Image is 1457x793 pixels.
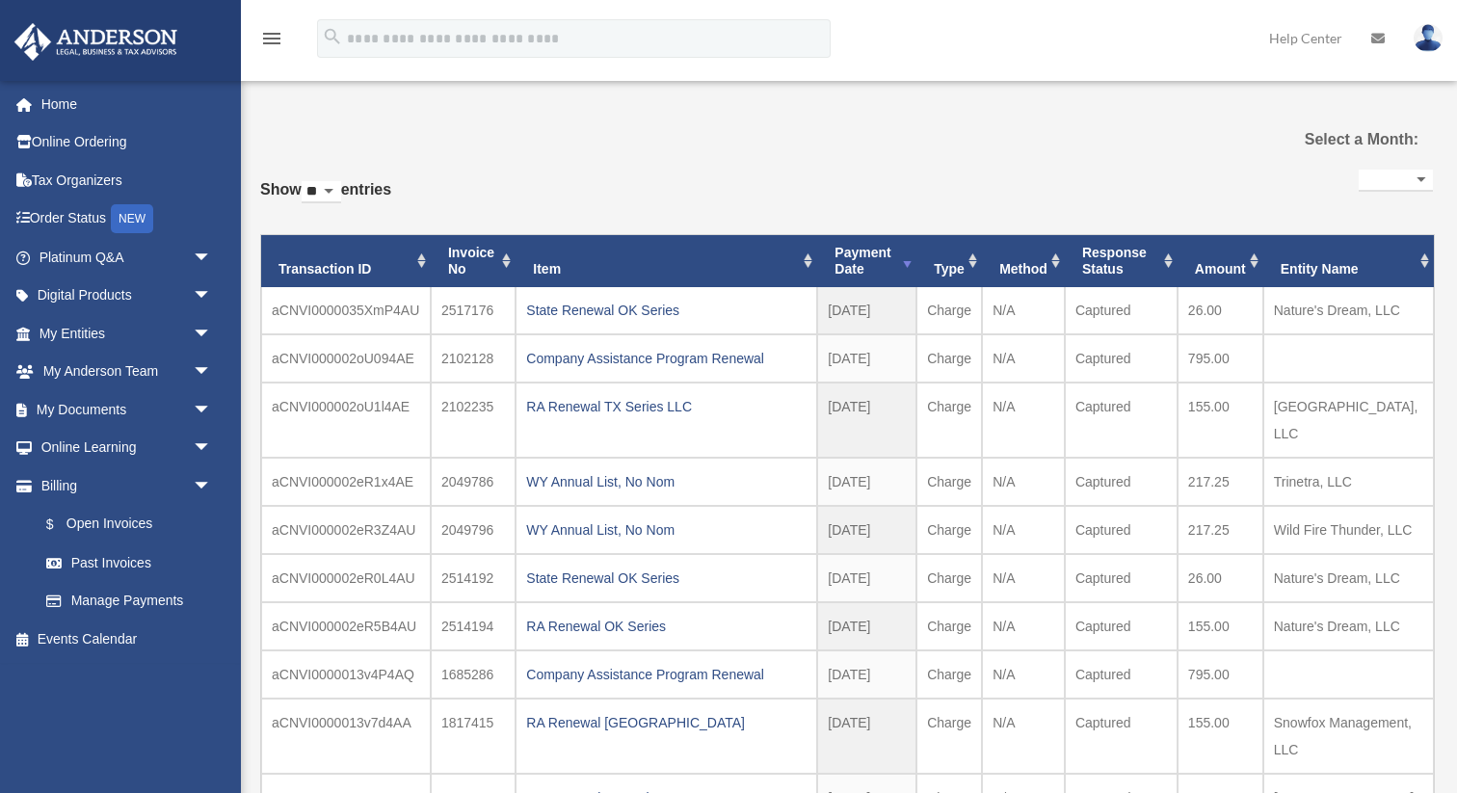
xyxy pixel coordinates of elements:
td: [DATE] [817,699,916,774]
td: [DATE] [817,334,916,383]
th: Amount: activate to sort column ascending [1178,235,1263,287]
th: Type: activate to sort column ascending [916,235,982,287]
td: aCNVI000002eR5B4AU [261,602,431,650]
td: Captured [1065,334,1178,383]
select: Showentries [302,181,341,203]
td: N/A [982,699,1065,774]
td: 155.00 [1178,602,1263,650]
td: 217.25 [1178,458,1263,506]
td: [DATE] [817,458,916,506]
td: Wild Fire Thunder, LLC [1263,506,1434,554]
td: 1685286 [431,650,516,699]
a: Tax Organizers [13,161,241,199]
img: Anderson Advisors Platinum Portal [9,23,183,61]
td: [DATE] [817,650,916,699]
td: [GEOGRAPHIC_DATA], LLC [1263,383,1434,458]
span: arrow_drop_down [193,353,231,392]
div: RA Renewal OK Series [526,613,807,640]
div: WY Annual List, No Nom [526,468,807,495]
th: Invoice No: activate to sort column ascending [431,235,516,287]
td: [DATE] [817,602,916,650]
a: My Documentsarrow_drop_down [13,390,241,429]
td: Captured [1065,383,1178,458]
a: $Open Invoices [27,505,241,544]
td: N/A [982,383,1065,458]
td: [DATE] [817,506,916,554]
label: Show entries [260,176,391,223]
td: Captured [1065,554,1178,602]
span: arrow_drop_down [193,429,231,468]
label: Select a Month: [1252,126,1418,153]
th: Entity Name: activate to sort column ascending [1263,235,1434,287]
td: 1817415 [431,699,516,774]
td: 795.00 [1178,650,1263,699]
td: aCNVI0000013v4P4AQ [261,650,431,699]
a: Manage Payments [27,582,241,621]
a: My Entitiesarrow_drop_down [13,314,241,353]
td: Nature's Dream, LLC [1263,602,1434,650]
th: Transaction ID: activate to sort column ascending [261,235,431,287]
td: Trinetra, LLC [1263,458,1434,506]
td: aCNVI000002oU094AE [261,334,431,383]
td: Captured [1065,506,1178,554]
span: arrow_drop_down [193,390,231,430]
td: Charge [916,699,982,774]
th: Payment Date: activate to sort column ascending [817,235,916,287]
td: Nature's Dream, LLC [1263,287,1434,334]
td: N/A [982,650,1065,699]
td: Nature's Dream, LLC [1263,554,1434,602]
td: Charge [916,554,982,602]
span: arrow_drop_down [193,238,231,278]
span: arrow_drop_down [193,314,231,354]
td: aCNVI000002eR0L4AU [261,554,431,602]
div: WY Annual List, No Nom [526,516,807,543]
a: menu [260,34,283,50]
td: Captured [1065,699,1178,774]
a: Billingarrow_drop_down [13,466,241,505]
td: aCNVI0000013v7d4AA [261,699,431,774]
td: N/A [982,334,1065,383]
th: Item: activate to sort column ascending [516,235,817,287]
td: 155.00 [1178,383,1263,458]
td: [DATE] [817,554,916,602]
td: N/A [982,554,1065,602]
div: State Renewal OK Series [526,565,807,592]
i: menu [260,27,283,50]
td: aCNVI0000035XmP4AU [261,287,431,334]
a: Online Learningarrow_drop_down [13,429,241,467]
div: State Renewal OK Series [526,297,807,324]
td: Charge [916,334,982,383]
td: Charge [916,458,982,506]
td: 2102128 [431,334,516,383]
div: RA Renewal TX Series LLC [526,393,807,420]
td: Snowfox Management, LLC [1263,699,1434,774]
td: Captured [1065,650,1178,699]
img: User Pic [1414,24,1443,52]
td: 155.00 [1178,699,1263,774]
td: Charge [916,383,982,458]
td: 2517176 [431,287,516,334]
td: N/A [982,602,1065,650]
td: 795.00 [1178,334,1263,383]
td: Charge [916,287,982,334]
th: Method: activate to sort column ascending [982,235,1065,287]
a: Online Ordering [13,123,241,162]
td: 2514194 [431,602,516,650]
span: $ [57,513,66,537]
td: aCNVI000002oU1l4AE [261,383,431,458]
a: Digital Productsarrow_drop_down [13,277,241,315]
td: aCNVI000002eR1x4AE [261,458,431,506]
a: Past Invoices [27,543,231,582]
td: [DATE] [817,383,916,458]
div: NEW [111,204,153,233]
td: N/A [982,458,1065,506]
span: arrow_drop_down [193,277,231,316]
span: arrow_drop_down [193,466,231,506]
a: My Anderson Teamarrow_drop_down [13,353,241,391]
td: 2049786 [431,458,516,506]
td: N/A [982,287,1065,334]
td: Charge [916,506,982,554]
td: 26.00 [1178,554,1263,602]
td: Charge [916,602,982,650]
td: 217.25 [1178,506,1263,554]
